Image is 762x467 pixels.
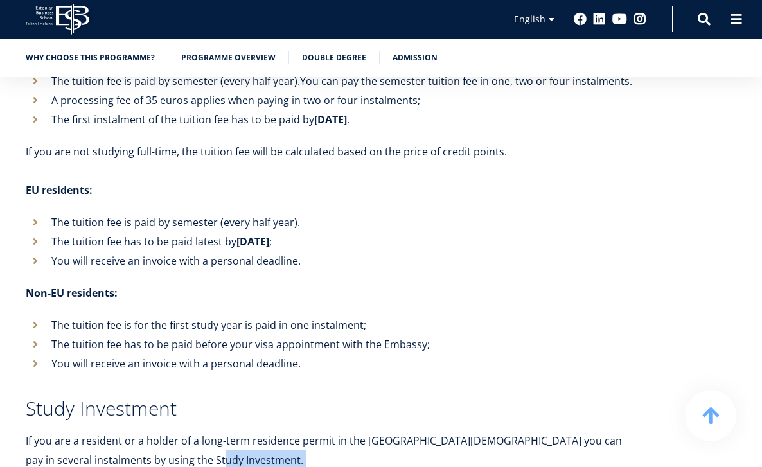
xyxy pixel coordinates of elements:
[249,1,290,12] span: Last Name
[26,71,636,91] li: The tuition fee is paid by semester (every half year).
[634,13,646,26] a: Instagram
[302,51,366,64] a: Double Degree
[574,13,587,26] a: Facebook
[26,183,93,197] strong: EU residents:
[26,51,155,64] a: Why choose this programme?
[26,91,636,110] li: A processing fee of 35 euros applies when paying in two or four instalments;
[26,142,636,161] p: If you are not studying full-time, the tuition fee will be calculated based on the price of credi...
[236,234,269,249] strong: [DATE]
[314,112,347,127] strong: [DATE]
[26,335,636,354] li: The tuition fee has to be paid before your visa appointment with the Embassy;
[26,286,118,300] strong: Non-EU residents:
[26,354,636,373] li: You will receive an invoice with a personal deadline.
[612,13,627,26] a: Youtube
[181,51,276,64] a: Programme overview
[393,51,438,64] a: Admission
[3,179,12,188] input: MA in International Management
[26,315,636,335] li: The tuition fee is for the first study year is paid in one instalment;
[26,399,636,418] h3: Study Investment
[15,179,142,190] span: MA in International Management
[300,74,632,88] span: You can pay the semester tuition fee in one, two or four instalments.
[26,110,636,129] li: The first instalment of the tuition fee has to be paid by .
[26,232,636,251] li: The tuition fee has to be paid latest by ;
[593,13,606,26] a: Linkedin
[26,251,636,270] li: You will receive an invoice with a personal deadline.
[26,213,636,232] li: The tuition fee is paid by semester (every half year).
